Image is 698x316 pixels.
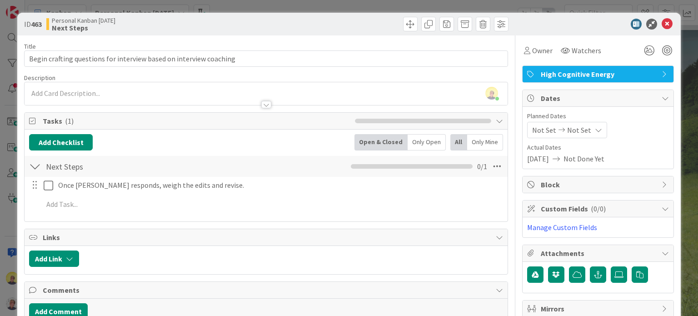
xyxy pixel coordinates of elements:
[31,20,42,29] b: 463
[532,125,556,135] span: Not Set
[527,143,669,152] span: Actual Dates
[52,17,115,24] span: Personal Kanban [DATE]
[563,153,604,164] span: Not Done Yet
[58,180,501,191] p: Once [PERSON_NAME] responds, weigh the edits and revise.
[572,45,601,56] span: Watchers
[477,161,487,172] span: 0 / 1
[24,19,42,30] span: ID
[591,204,606,213] span: ( 0/0 )
[527,111,669,121] span: Planned Dates
[29,134,93,150] button: Add Checklist
[541,203,657,214] span: Custom Fields
[450,134,467,150] div: All
[43,158,247,175] input: Add Checklist...
[408,134,446,150] div: Only Open
[65,116,74,125] span: ( 1 )
[541,69,657,80] span: High Cognitive Energy
[24,50,508,67] input: type card name here...
[29,251,79,267] button: Add Link
[43,285,491,296] span: Comments
[467,134,503,150] div: Only Mine
[532,45,553,56] span: Owner
[527,223,597,232] a: Manage Custom Fields
[24,42,36,50] label: Title
[541,303,657,314] span: Mirrors
[541,248,657,259] span: Attachments
[354,134,408,150] div: Open & Closed
[485,87,498,100] img: nKUMuoDhFNTCsnC9MIPQkgZgJ2SORMcs.jpeg
[43,115,350,126] span: Tasks
[541,93,657,104] span: Dates
[567,125,591,135] span: Not Set
[52,24,115,31] b: Next Steps
[24,74,55,82] span: Description
[527,153,549,164] span: [DATE]
[43,232,491,243] span: Links
[541,179,657,190] span: Block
